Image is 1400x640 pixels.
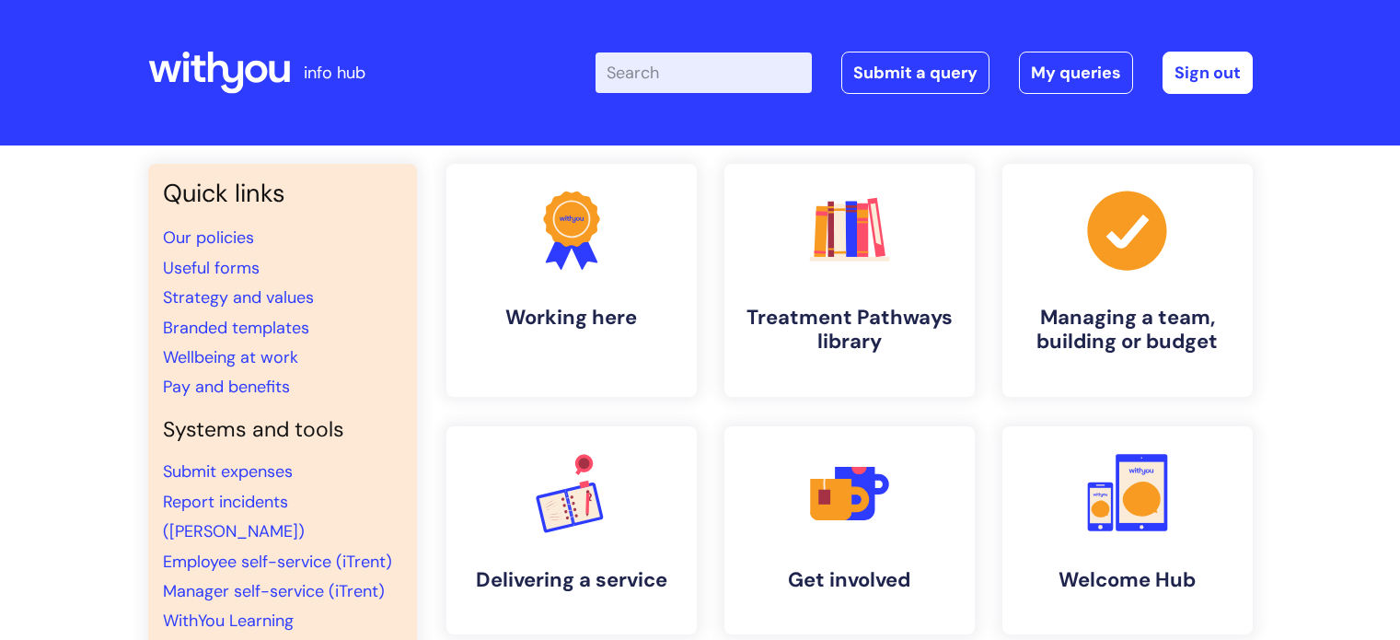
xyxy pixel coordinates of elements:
h4: Managing a team, building or budget [1017,306,1238,355]
input: Search [596,52,812,93]
a: Treatment Pathways library [724,164,975,397]
a: Delivering a service [446,426,697,634]
a: Managing a team, building or budget [1002,164,1253,397]
a: Strategy and values [163,286,314,308]
a: Report incidents ([PERSON_NAME]) [163,491,305,542]
a: WithYou Learning [163,610,294,632]
a: Pay and benefits [163,376,290,398]
a: Sign out [1163,52,1253,94]
a: Submit a query [841,52,989,94]
a: Welcome Hub [1002,426,1253,634]
a: Branded templates [163,317,309,339]
h4: Get involved [739,568,960,592]
a: Useful forms [163,257,260,279]
a: Submit expenses [163,460,293,483]
h4: Welcome Hub [1017,568,1238,592]
h4: Treatment Pathways library [739,306,960,355]
h4: Working here [461,306,682,330]
a: Working here [446,164,697,397]
h4: Delivering a service [461,568,682,592]
a: Employee self-service (iTrent) [163,551,392,573]
a: Get involved [724,426,975,634]
h4: Systems and tools [163,417,402,443]
a: Our policies [163,227,254,249]
h3: Quick links [163,179,402,208]
a: Wellbeing at work [163,346,298,368]
a: My queries [1019,52,1133,94]
a: Manager self-service (iTrent) [163,580,385,602]
div: | - [596,52,1253,94]
p: info hub [304,58,365,87]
